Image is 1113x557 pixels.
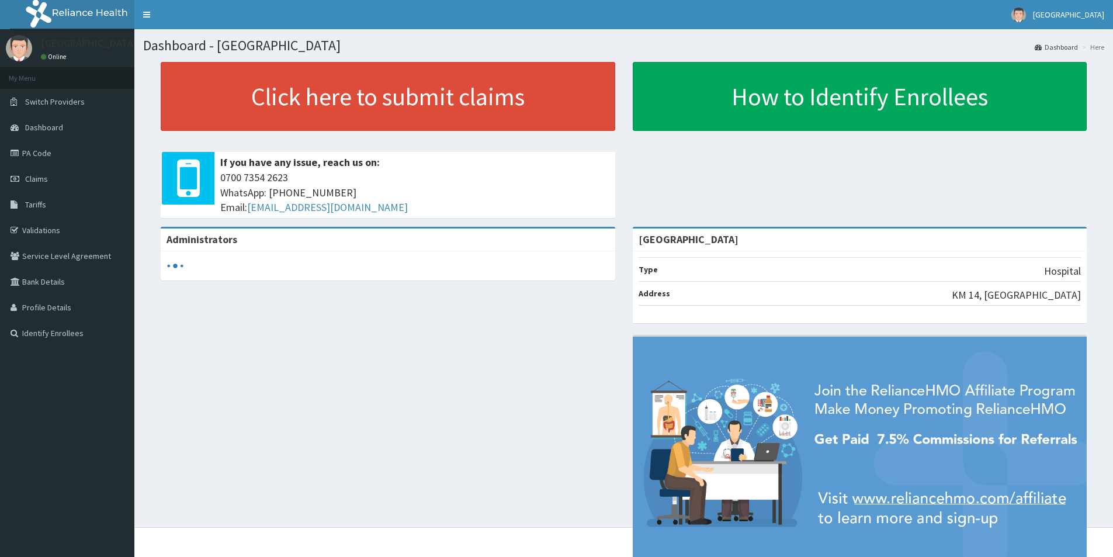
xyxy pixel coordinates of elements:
p: Hospital [1044,264,1081,279]
a: Dashboard [1035,42,1078,52]
b: If you have any issue, reach us on: [220,155,380,169]
b: Type [639,264,658,275]
img: User Image [1011,8,1026,22]
span: 0700 7354 2623 WhatsApp: [PHONE_NUMBER] Email: [220,170,609,215]
span: Dashboard [25,122,63,133]
h1: Dashboard - [GEOGRAPHIC_DATA] [143,38,1104,53]
svg: audio-loading [167,257,184,275]
span: Switch Providers [25,96,85,107]
b: Address [639,288,670,299]
span: Tariffs [25,199,46,210]
span: Claims [25,174,48,184]
strong: [GEOGRAPHIC_DATA] [639,233,738,246]
b: Administrators [167,233,237,246]
p: [GEOGRAPHIC_DATA] [41,38,137,49]
a: Click here to submit claims [161,62,615,131]
p: KM 14, [GEOGRAPHIC_DATA] [952,288,1081,303]
a: [EMAIL_ADDRESS][DOMAIN_NAME] [247,200,408,214]
a: How to Identify Enrollees [633,62,1087,131]
img: User Image [6,35,32,61]
a: Online [41,53,69,61]
span: [GEOGRAPHIC_DATA] [1033,9,1104,20]
li: Here [1079,42,1104,52]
